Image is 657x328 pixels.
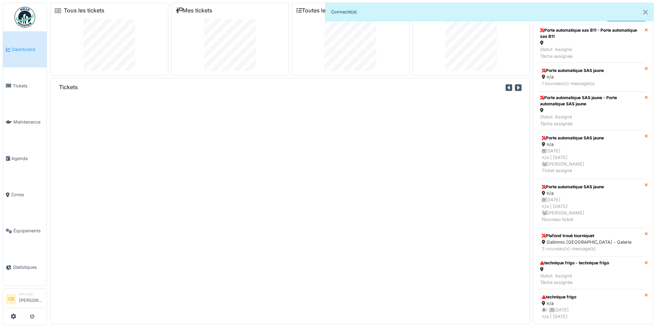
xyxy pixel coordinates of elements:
[13,83,44,89] span: Tickets
[542,135,640,141] div: Porte automatique SAS jaune
[296,7,348,14] a: Toutes les tâches
[540,95,642,107] div: Porte automatique SAS jaune - Porte automatique SAS jaune
[3,104,47,140] a: Maintenance
[540,46,642,59] div: Statut: Assigné Tâche assignée
[59,84,78,91] h6: Tickets
[537,63,645,92] a: Porte automatique SAS jaune n/a 1 nouveau(x) message(s)
[542,294,640,300] div: technique frigo
[13,119,44,125] span: Maintenance
[540,273,609,286] div: Statut: Assigné Tâche assignée
[3,31,47,67] a: Dashboard
[13,264,44,271] span: Statistiques
[542,245,640,252] div: 3 nouveau(x) message(s)
[6,294,16,304] li: CB
[540,114,642,127] div: Statut: Assigné Tâche assignée
[540,260,609,266] div: technique frigo - technique frigo
[542,67,640,74] div: Porte automatique SAS jaune
[542,197,640,223] div: [DATE] n/a | [DATE] [PERSON_NAME] Nouveau ticket
[537,179,645,228] a: Porte automatique SAS jaune n/a [DATE]n/a | [DATE] [PERSON_NAME]Nouveau ticket
[19,292,44,306] li: [PERSON_NAME]
[537,257,645,289] a: technique frigo - technique frigo Statut: AssignéTâche assignée
[3,249,47,285] a: Statistiques
[537,24,645,63] a: Porte automatique sas B11 - Porte automatique sas B11 Statut: AssignéTâche assignée
[6,292,44,308] a: CB Manager[PERSON_NAME]
[13,228,44,234] span: Équipements
[542,184,640,190] div: Porte automatique SAS jaune
[542,74,640,80] div: n/a
[11,155,44,162] span: Agenda
[542,148,640,174] div: [DATE] n/a | [DATE] [PERSON_NAME] Ticket assigné
[537,228,645,257] a: Plafond troué tourniquet Galimmo [GEOGRAPHIC_DATA] - Galerie 3 nouveau(x) message(s)
[64,7,104,14] a: Tous les tickets
[12,46,44,53] span: Dashboard
[3,140,47,176] a: Agenda
[542,190,640,197] div: n/a
[3,67,47,104] a: Tickets
[11,191,44,198] span: Zones
[325,3,654,21] div: Connecté(e).
[19,292,44,297] div: Manager
[638,3,653,21] button: Close
[540,27,642,40] div: Porte automatique sas B11 - Porte automatique sas B11
[542,80,640,87] div: 1 nouveau(x) message(s)
[14,7,35,28] img: Badge_color-CXgf-gQk.svg
[542,300,640,307] div: n/a
[542,233,640,239] div: Plafond troué tourniquet
[537,130,645,179] a: Porte automatique SAS jaune n/a [DATE]n/a | [DATE] [PERSON_NAME]Ticket assigné
[3,213,47,249] a: Équipements
[537,92,645,130] a: Porte automatique SAS jaune - Porte automatique SAS jaune Statut: AssignéTâche assignée
[542,141,640,148] div: n/a
[176,7,212,14] a: Mes tickets
[3,177,47,213] a: Zones
[542,239,640,245] div: Galimmo [GEOGRAPHIC_DATA] - Galerie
